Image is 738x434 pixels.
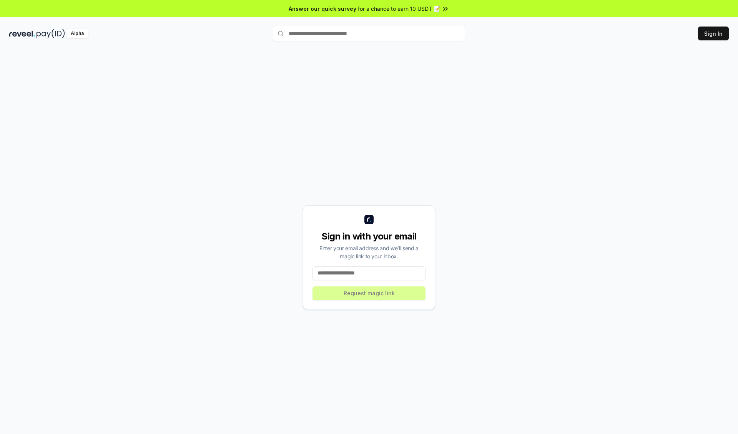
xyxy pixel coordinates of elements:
span: Answer our quick survey [289,5,356,13]
div: Alpha [66,29,88,38]
span: for a chance to earn 10 USDT 📝 [358,5,440,13]
div: Sign in with your email [312,230,426,243]
img: reveel_dark [9,29,35,38]
img: logo_small [364,215,374,224]
button: Sign In [698,27,729,40]
img: pay_id [37,29,65,38]
div: Enter your email address and we’ll send a magic link to your inbox. [312,244,426,260]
